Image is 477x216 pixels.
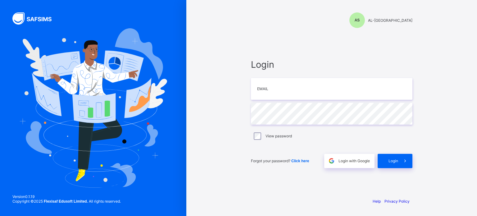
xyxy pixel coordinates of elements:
[355,18,360,22] span: AS
[251,59,412,70] span: Login
[251,159,309,163] span: Forgot your password?
[12,194,121,199] span: Version 0.1.19
[388,159,398,163] span: Login
[266,134,292,138] label: View password
[338,159,370,163] span: Login with Google
[19,28,167,187] img: Hero Image
[368,18,412,23] span: AL-[GEOGRAPHIC_DATA]
[291,159,309,163] a: Click here
[12,199,121,204] span: Copyright © 2025 All rights reserved.
[373,199,381,204] a: Help
[328,157,335,164] img: google.396cfc9801f0270233282035f929180a.svg
[291,159,309,163] span: Click here
[44,199,88,204] strong: Flexisaf Edusoft Limited.
[12,12,59,25] img: SAFSIMS Logo
[384,199,410,204] a: Privacy Policy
